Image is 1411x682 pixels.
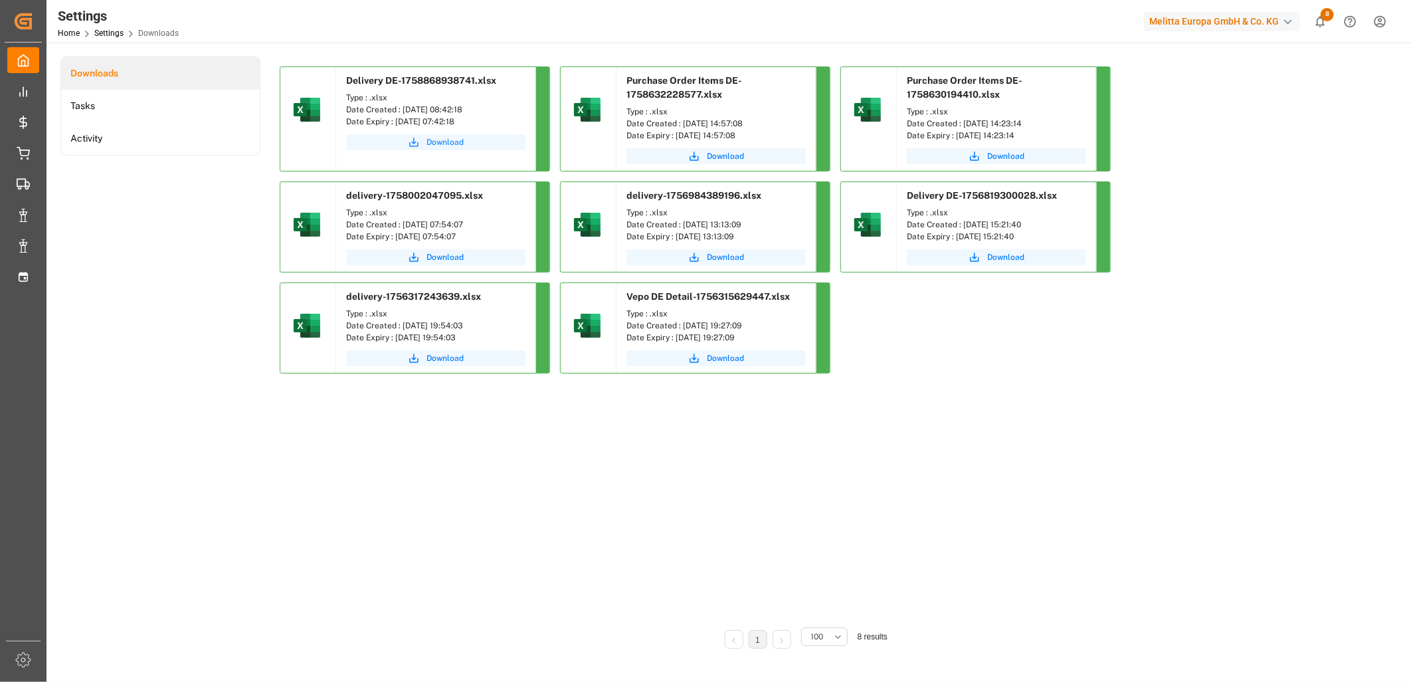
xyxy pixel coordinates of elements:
[907,207,1086,219] div: Type : .xlsx
[852,94,884,126] img: microsoft-excel-2019--v1.png
[291,209,323,241] img: microsoft-excel-2019--v1.png
[907,75,1022,100] span: Purchase Order Items DE-1758630194410.xlsx
[346,207,525,219] div: Type : .xlsx
[858,632,888,641] span: 8 results
[61,57,260,90] a: Downloads
[291,310,323,342] img: microsoft-excel-2019--v1.png
[426,352,464,364] span: Download
[907,190,1057,201] span: Delivery DE-1756819300028.xlsx
[1305,7,1335,37] button: show 8 new notifications
[907,118,1086,130] div: Date Created : [DATE] 14:23:14
[94,29,124,38] a: Settings
[1144,9,1305,34] button: Melitta Europa GmbH & Co. KG
[626,249,806,265] button: Download
[626,332,806,344] div: Date Expiry : [DATE] 19:27:09
[773,630,791,649] li: Next Page
[426,136,464,148] span: Download
[626,350,806,366] button: Download
[626,148,806,164] button: Download
[571,310,603,342] img: microsoft-excel-2019--v1.png
[811,631,824,643] span: 100
[987,251,1024,263] span: Download
[907,231,1086,243] div: Date Expiry : [DATE] 15:21:40
[346,308,525,320] div: Type : .xlsx
[346,75,496,86] span: Delivery DE-1758868938741.xlsx
[907,130,1086,142] div: Date Expiry : [DATE] 14:23:14
[749,630,767,649] li: 1
[907,148,1086,164] button: Download
[626,118,806,130] div: Date Created : [DATE] 14:57:08
[58,6,179,26] div: Settings
[61,90,260,122] a: Tasks
[987,150,1024,162] span: Download
[346,219,525,231] div: Date Created : [DATE] 07:54:07
[626,207,806,219] div: Type : .xlsx
[852,209,884,241] img: microsoft-excel-2019--v1.png
[707,251,744,263] span: Download
[426,251,464,263] span: Download
[626,75,742,100] span: Purchase Order Items DE-1758632228577.xlsx
[907,249,1086,265] button: Download
[346,92,525,104] div: Type : .xlsx
[626,190,761,201] span: delivery-1756984389196.xlsx
[346,104,525,116] div: Date Created : [DATE] 08:42:18
[626,106,806,118] div: Type : .xlsx
[626,291,790,302] span: Vepo DE Detail-1756315629447.xlsx
[801,627,848,646] button: open menu
[626,130,806,142] div: Date Expiry : [DATE] 14:57:08
[626,308,806,320] div: Type : .xlsx
[1335,7,1365,37] button: Help Center
[626,219,806,231] div: Date Created : [DATE] 13:13:09
[907,219,1086,231] div: Date Created : [DATE] 15:21:40
[725,630,743,649] li: Previous Page
[907,106,1086,118] div: Type : .xlsx
[571,209,603,241] img: microsoft-excel-2019--v1.png
[626,320,806,332] div: Date Created : [DATE] 19:27:09
[291,94,323,126] img: microsoft-excel-2019--v1.png
[346,291,481,302] span: delivery-1756317243639.xlsx
[58,29,80,38] a: Home
[707,150,744,162] span: Download
[346,190,483,201] span: delivery-1758002047095.xlsx
[346,320,525,332] div: Date Created : [DATE] 19:54:03
[346,350,525,366] button: Download
[626,231,806,243] div: Date Expiry : [DATE] 13:13:09
[61,122,260,155] a: Activity
[346,332,525,344] div: Date Expiry : [DATE] 19:54:03
[571,94,603,126] img: microsoft-excel-2019--v1.png
[1321,8,1334,21] span: 8
[755,635,760,645] a: 1
[346,134,525,150] button: Download
[1144,12,1300,31] div: Melitta Europa GmbH & Co. KG
[346,231,525,243] div: Date Expiry : [DATE] 07:54:07
[346,249,525,265] button: Download
[707,352,744,364] span: Download
[346,116,525,128] div: Date Expiry : [DATE] 07:42:18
